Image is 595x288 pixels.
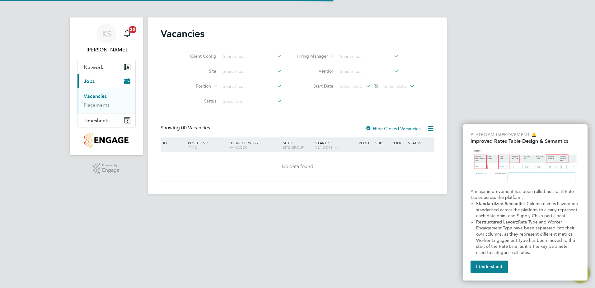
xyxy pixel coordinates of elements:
a: Vacancies [84,93,107,99]
p: Platform Improvement 🔔 [471,132,580,138]
span: Select date [340,84,362,89]
label: Vendor [297,68,333,74]
label: Status [180,98,216,104]
div: ID [162,137,183,148]
label: Hiring Manager [292,53,328,60]
input: Search for... [221,52,282,61]
div: Showing [161,125,211,131]
label: Hide Closed Vacancies [365,126,421,132]
strong: Standardized Semantics: [476,201,527,206]
h2: Improved Rates Table Design & Semantics [471,138,580,144]
span: Network [84,64,103,70]
label: Site [180,68,216,74]
input: Select one [221,97,282,106]
span: Vendors [315,145,333,150]
span: Engage [102,168,119,173]
img: Updated Rates Table Design & Semantics [471,146,580,186]
input: Search for... [338,67,399,76]
div: Site / [281,137,314,152]
div: Position / [183,137,227,152]
img: countryside-properties-logo-retina.png [84,132,128,148]
div: Sub [374,137,390,148]
label: Position [175,83,211,89]
span: Timesheets [84,118,110,123]
nav: Main navigation [70,17,143,155]
span: Rate Type and Worker Engagement Type have been separated into their own columns, as they represen... [476,219,576,255]
span: Jobs [84,78,95,84]
input: Search for... [221,67,282,76]
h2: Vacancies [161,27,204,40]
div: No data found [162,163,433,170]
span: Type [188,145,197,150]
a: Placements [84,102,110,108]
a: Go to home page [77,132,136,148]
strong: Restructured Layout: [476,219,518,225]
button: I Understand [471,261,508,273]
span: Site Group [283,145,304,150]
span: To [372,82,380,90]
span: KS [102,30,111,38]
a: Go to account details [77,24,136,54]
div: Reqd [357,137,373,148]
span: Column names have been standarised across the platform to clearly represent each data point and S... [476,201,579,218]
p: A major improvement has been rolled out to all Rate Tables across the platform: [471,189,580,201]
input: Search for... [221,82,282,91]
div: Conf [390,137,406,148]
input: Search for... [338,52,399,61]
span: Powered by [102,163,119,168]
div: Start / [314,137,357,153]
label: Start Date [297,83,333,89]
div: Improved Rate Table Semantics [463,124,588,281]
label: Client Config [180,53,216,59]
span: Kevin Schofield [77,46,136,54]
span: Select date [384,84,406,89]
div: Status [406,137,433,148]
span: 00 Vacancies [181,125,210,131]
span: Manager [228,145,247,150]
span: 20 [129,26,136,33]
div: Client Config / [227,137,281,152]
